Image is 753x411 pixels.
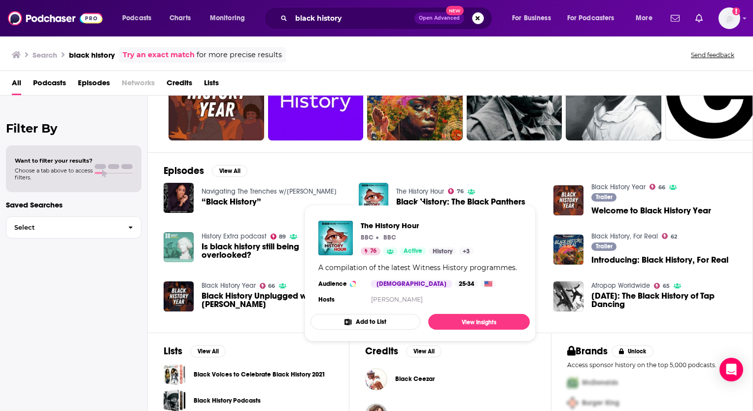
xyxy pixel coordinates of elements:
img: Podchaser - Follow, Share and Rate Podcasts [8,9,103,28]
img: Black History: The Black Panthers [359,183,389,213]
p: BBC [361,234,374,241]
a: “Black History” [202,198,261,206]
a: +3 [459,247,474,255]
a: Lists [204,75,219,95]
button: open menu [561,10,629,26]
span: Active [404,246,422,256]
span: Select [6,224,120,231]
a: Black Voices to Celebrate Black History 2021 [194,369,325,380]
span: Trailer [596,243,613,249]
a: 62 [662,233,677,239]
a: Active [400,247,426,255]
a: History Extra podcast [202,232,267,240]
a: History [429,247,456,255]
img: Welcome to Black History Year [553,185,583,215]
a: EpisodesView All [164,165,247,177]
a: Navigating The Trenches w/Barbara Farmer-Tolbert [202,187,337,196]
img: Is black history still being overlooked? [164,232,194,262]
span: Podcasts [122,11,151,25]
span: 76 [370,246,376,256]
h2: Filter By [6,121,141,136]
a: 89 [271,234,286,240]
div: [DEMOGRAPHIC_DATA] [371,280,452,288]
span: Credits [167,75,192,95]
a: Podcasts [33,75,66,95]
img: Black History Month: The Black History of Tap Dancing [553,281,583,311]
a: Black History Unplugged with Kamau Ware [164,281,194,311]
button: Send feedback [688,51,737,59]
h3: Search [33,50,57,60]
span: 89 [279,235,286,239]
a: Black History Year [202,281,256,290]
h2: Credits [365,345,398,357]
button: open menu [629,10,665,26]
span: Choose a tab above to access filters. [15,167,93,181]
button: View All [190,345,226,357]
h2: Brands [567,345,608,357]
h2: Lists [164,345,182,357]
span: McDonalds [582,378,618,387]
a: All [12,75,21,95]
button: Black CeezarBlack Ceezar [365,363,535,395]
a: Episodes [78,75,110,95]
div: Open Intercom Messenger [719,358,743,381]
p: Access sponsor history on the top 5,000 podcasts. [567,361,737,369]
span: 62 [671,235,677,239]
p: BBC [383,234,396,241]
img: First Pro Logo [563,373,582,393]
a: View Insights [428,314,530,330]
span: Introducing: Black History, For Real [591,256,728,264]
a: 76 [448,188,464,194]
img: Black Ceezar [365,368,387,390]
span: Networks [122,75,155,95]
span: Black History Unplugged with [PERSON_NAME] [202,292,347,308]
button: Show profile menu [719,7,740,29]
span: For Podcasters [567,11,615,25]
span: Welcome to Black History Year [591,206,711,215]
h3: Audience [318,280,363,288]
p: Saved Searches [6,200,141,209]
a: The History Hour [361,221,474,230]
a: The History Hour [396,187,444,196]
button: Select [6,216,141,239]
img: “Black History” [164,183,194,213]
a: 66 [650,184,665,190]
button: View All [212,165,247,177]
span: 65 [663,284,670,288]
img: User Profile [719,7,740,29]
button: Open AdvancedNew [414,12,464,24]
a: Black Voices to Celebrate Black History 2021 [164,363,186,385]
span: Monitoring [210,11,245,25]
span: New [446,6,464,15]
a: 65 [654,283,670,289]
span: 66 [268,284,275,288]
span: Is black history still being overlooked? [202,242,347,259]
a: Introducing: Black History, For Real [553,235,583,265]
button: open menu [115,10,164,26]
span: Logged in as ereardon [719,7,740,29]
a: Try an exact match [123,49,195,61]
span: Open Advanced [419,16,460,21]
a: The History Hour [318,221,353,255]
a: 76 [361,247,380,255]
a: Black Ceezar [395,375,435,383]
a: Show notifications dropdown [691,10,707,27]
div: Search podcasts, credits, & more... [274,7,502,30]
a: Black History: The Black Panthers [396,198,525,206]
span: Charts [170,11,191,25]
span: 66 [658,185,665,190]
div: A compilation of the latest Witness History programmes. [318,263,517,272]
a: Afropop Worldwide [591,281,650,290]
h3: black history [69,50,115,60]
a: Black History, For Real [591,232,658,240]
button: View All [406,345,442,357]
